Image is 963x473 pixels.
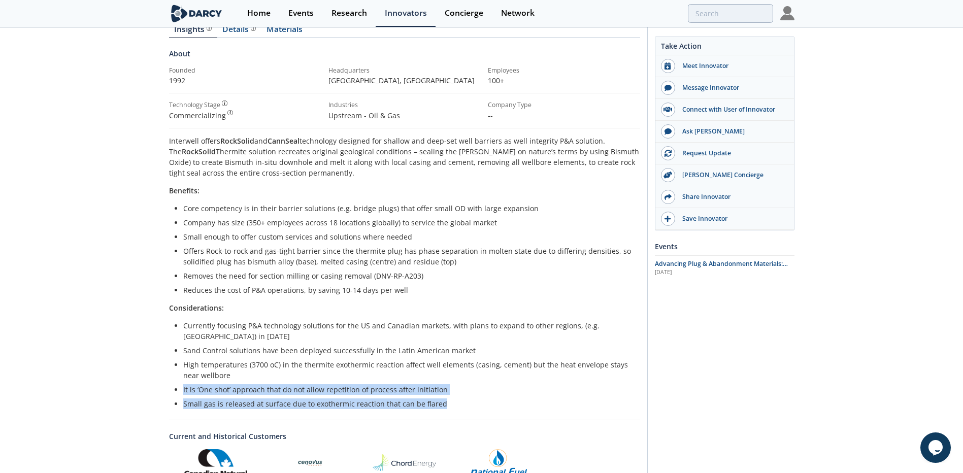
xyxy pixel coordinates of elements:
div: Take Action [655,41,794,55]
a: Current and Historical Customers [169,431,640,442]
div: Events [288,9,314,17]
strong: Benefits: [169,186,200,195]
a: Insights [169,25,217,38]
div: Home [247,9,271,17]
li: Core competency is in their barrier solutions (e.g. bridge plugs) that offer small OD with large ... [183,203,633,214]
li: Offers Rock-to-rock and gas-tight barrier since the thermite plug has phase separation in molten ... [183,246,633,267]
p: 1992 [169,75,321,86]
p: Interwell offers and technology designed for shallow and deep-set well barriers as well integrity... [169,136,640,178]
div: Details [222,25,256,33]
div: Connect with User of Innovator [675,105,789,114]
div: Technology Stage [169,100,220,110]
img: information.svg [222,100,227,106]
p: 100+ [488,75,640,86]
strong: CannSeal [268,136,300,146]
li: High temperatures (3700 oC) in the thermite exothermic reaction affect well elements (casing, cem... [183,359,633,381]
li: Company has size (350+ employees across 18 locations globally) to service the global market [183,217,633,228]
div: Company Type [488,100,640,110]
div: Concierge [445,9,483,17]
img: logo-wide.svg [169,5,224,22]
div: Headquarters [328,66,481,75]
strong: Considerations: [169,303,224,313]
img: information.svg [207,25,212,31]
div: Insights [174,25,212,33]
div: Meet Innovator [675,61,789,71]
div: Employees [488,66,640,75]
iframe: chat widget [920,432,953,463]
span: Upstream - Oil & Gas [328,111,400,120]
li: Small gas is released at surface due to exothermic reaction that can be flared [183,398,633,409]
div: Ask [PERSON_NAME] [675,127,789,136]
img: information.svg [227,110,233,116]
button: Save Innovator [655,208,794,230]
div: Founded [169,66,321,75]
a: Materials [261,25,308,38]
div: Innovators [385,9,427,17]
strong: RockSolid [220,136,254,146]
span: Advancing Plug & Abandonment Materials: Addressing Surface Casing Vent Flow Challenges and Regula... [655,259,788,287]
img: Chord Energy [373,454,436,471]
a: Details [217,25,261,38]
strong: RockSolid [182,147,216,156]
li: Reduces the cost of P&A operations, by saving 10-14 days per well [183,285,633,295]
p: -- [488,110,640,121]
div: [PERSON_NAME] Concierge [675,171,789,180]
div: Share Innovator [675,192,789,201]
div: Message Innovator [675,83,789,92]
p: [GEOGRAPHIC_DATA] , [GEOGRAPHIC_DATA] [328,75,481,86]
a: Advancing Plug & Abandonment Materials: Addressing Surface Casing Vent Flow Challenges and Regula... [655,259,794,277]
li: Currently focusing P&A technology solutions for the US and Canadian markets, with plans to expand... [183,320,633,342]
input: Advanced Search [688,4,773,23]
div: Industries [328,100,481,110]
li: Small enough to offer custom services and solutions where needed [183,231,633,242]
li: Removes the need for section milling or casing removal (DNV-RP-A203) [183,271,633,281]
div: Commercializing [169,110,321,121]
div: [DATE] [655,268,794,277]
div: Events [655,238,794,255]
img: Profile [780,6,794,20]
div: Request Update [675,149,789,158]
div: About [169,48,640,66]
div: Save Innovator [675,214,789,223]
li: It is ‘One shot’ approach that do not allow repetition of process after initiation [183,384,633,395]
div: Research [331,9,367,17]
li: Sand Control solutions have been deployed successfully in the Latin American market [183,345,633,356]
img: information.svg [251,25,256,31]
div: Network [501,9,535,17]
